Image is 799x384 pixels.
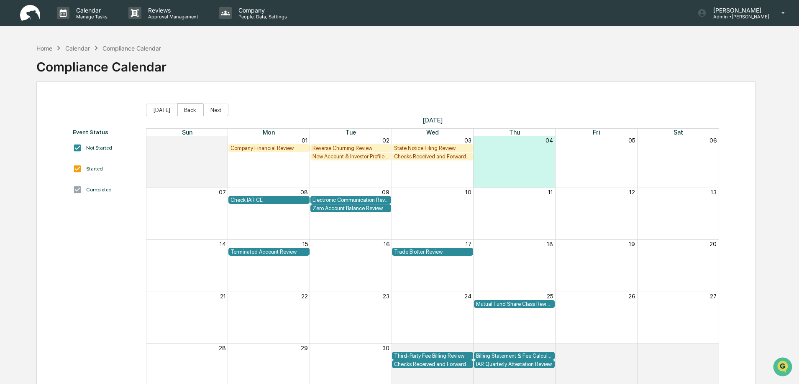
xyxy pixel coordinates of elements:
a: Powered byPylon [59,141,101,148]
div: Calendar [65,45,90,52]
button: 04 [709,345,717,351]
span: Pylon [83,142,101,148]
p: Manage Tasks [69,14,112,20]
span: Wed [426,129,439,136]
button: 02 [382,137,389,144]
button: 20 [709,241,717,247]
div: Reverse Churning Review [312,145,389,151]
div: Completed [86,187,112,193]
a: 🗄️Attestations [57,102,107,117]
div: 🗄️ [61,106,67,113]
div: Company Financial Review [230,145,307,151]
button: 23 [383,293,389,300]
span: Tue [346,129,356,136]
div: Billing Statement & Fee Calculations Report Review [476,353,553,359]
button: 22 [301,293,308,300]
span: Thu [509,129,520,136]
button: 24 [464,293,471,300]
div: Not Started [86,145,112,151]
button: 01 [465,345,471,351]
div: Trade Blotter Review [394,249,471,255]
button: 25 [547,293,553,300]
div: Started [86,166,103,172]
div: New Account & Investor Profile Review [312,153,389,160]
button: 16 [384,241,389,247]
div: Home [36,45,52,52]
img: logo [20,5,40,21]
p: Approval Management [141,14,202,20]
p: Calendar [69,7,112,14]
div: Third-Party Fee Billing Review [394,353,471,359]
span: Preclearance [17,105,54,114]
button: 06 [709,137,717,144]
div: Start new chat [28,64,137,72]
button: 21 [220,293,226,300]
img: 1746055101610-c473b297-6a78-478c-a979-82029cc54cd1 [8,64,23,79]
button: 01 [302,137,308,144]
div: Check IAR CE [230,197,307,203]
div: Compliance Calendar [36,53,166,74]
div: We're available if you need us! [28,72,106,79]
p: [PERSON_NAME] [707,7,769,14]
button: Next [203,104,228,116]
div: Mutual Fund Share Class Review [476,301,553,307]
button: 30 [382,345,389,351]
span: Data Lookup [17,121,53,130]
button: 17 [466,241,471,247]
div: Compliance Calendar [102,45,161,52]
button: [DATE] [146,104,177,116]
button: Back [177,104,203,116]
button: Start new chat [142,66,152,76]
span: Sun [182,129,192,136]
button: 14 [220,241,226,247]
button: 27 [710,293,717,300]
button: 18 [547,241,553,247]
a: 🖐️Preclearance [5,102,57,117]
div: Checks Received and Forwarded Log [394,153,471,160]
button: 13 [711,189,717,196]
button: 28 [219,345,226,351]
button: 31 [220,137,226,144]
div: 🖐️ [8,106,15,113]
div: Electronic Communication Review [312,197,389,203]
button: 03 [464,137,471,144]
div: Zero Account Balance Review [312,205,389,211]
p: People, Data, Settings [232,14,291,20]
span: Fri [593,129,600,136]
button: 19 [629,241,635,247]
span: [DATE] [146,116,720,124]
button: 10 [465,189,471,196]
button: 12 [629,189,635,196]
span: Sat [674,129,683,136]
button: 15 [302,241,308,247]
button: 09 [382,189,389,196]
p: How can we help? [8,18,152,31]
button: 05 [628,137,635,144]
span: Mon [263,129,275,136]
iframe: Open customer support [772,356,795,379]
button: 04 [545,137,553,144]
div: Checks Received and Forwarded Log [394,361,471,367]
span: Attestations [69,105,104,114]
p: Company [232,7,291,14]
div: 🔎 [8,122,15,129]
button: 03 [628,345,635,351]
button: 07 [219,189,226,196]
button: 08 [300,189,308,196]
div: State Notice Filing Review [394,145,471,151]
button: 02 [546,345,553,351]
div: IAR Quarterly Attestation Review [476,361,553,367]
p: Reviews [141,7,202,14]
button: 29 [301,345,308,351]
p: Admin • [PERSON_NAME] [707,14,769,20]
button: 26 [628,293,635,300]
button: 11 [548,189,553,196]
div: Terminated Account Review [230,249,307,255]
a: 🔎Data Lookup [5,118,56,133]
div: Event Status [73,129,138,135]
